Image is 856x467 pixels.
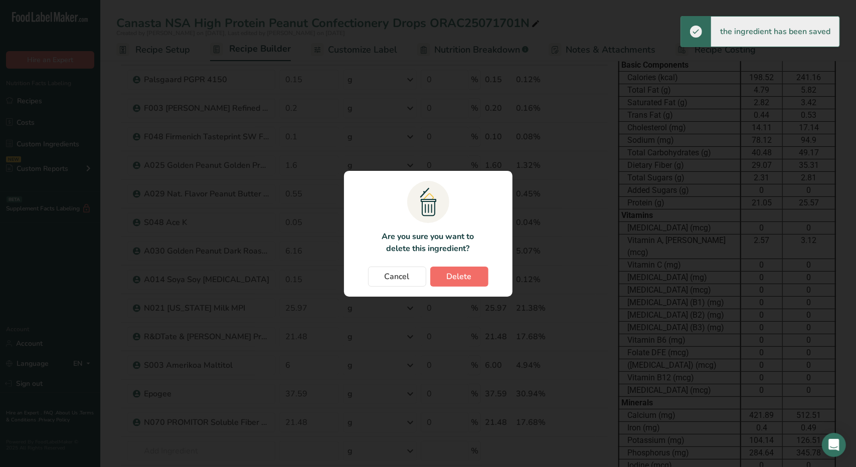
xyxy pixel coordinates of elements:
[368,267,426,287] button: Cancel
[822,433,846,457] div: Open Intercom Messenger
[385,271,410,283] span: Cancel
[711,17,839,47] div: the ingredient has been saved
[376,230,480,255] p: Are you sure you want to delete this ingredient?
[430,267,488,287] button: Delete
[447,271,472,283] span: Delete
